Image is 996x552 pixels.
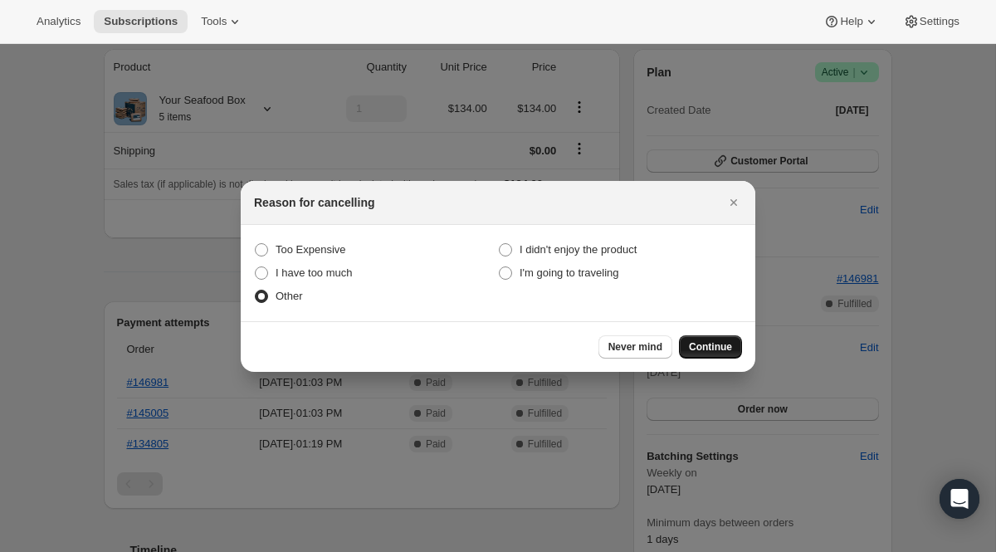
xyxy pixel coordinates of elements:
[276,266,353,279] span: I have too much
[94,10,188,33] button: Subscriptions
[598,335,672,359] button: Never mind
[940,479,979,519] div: Open Intercom Messenger
[520,266,619,279] span: I'm going to traveling
[608,340,662,354] span: Never mind
[813,10,889,33] button: Help
[520,243,637,256] span: I didn't enjoy the product
[920,15,959,28] span: Settings
[276,290,303,302] span: Other
[840,15,862,28] span: Help
[689,340,732,354] span: Continue
[104,15,178,28] span: Subscriptions
[276,243,346,256] span: Too Expensive
[201,15,227,28] span: Tools
[722,191,745,214] button: Close
[27,10,90,33] button: Analytics
[191,10,253,33] button: Tools
[37,15,81,28] span: Analytics
[679,335,742,359] button: Continue
[254,194,374,211] h2: Reason for cancelling
[893,10,969,33] button: Settings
